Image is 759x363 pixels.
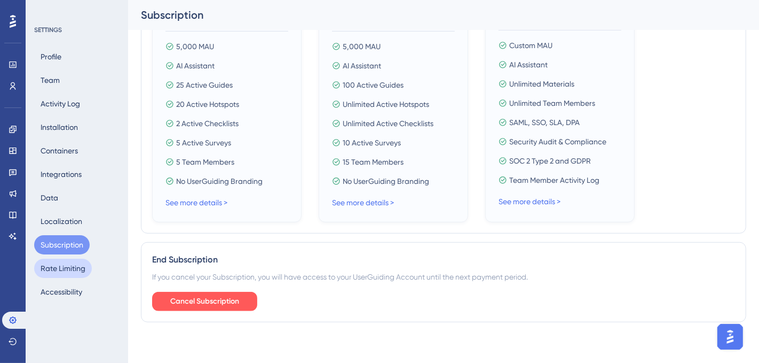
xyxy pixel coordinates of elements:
[343,175,429,188] span: No UserGuiding Branding
[343,117,433,130] span: Unlimited Active Checklists
[34,94,86,113] button: Activity Log
[509,116,580,129] span: SAML, SSO, SLA, DPA
[509,39,552,52] span: Custom MAU
[343,40,381,53] span: 5,000 MAU
[152,292,257,311] button: Cancel Subscription
[34,212,89,231] button: Localization
[34,118,84,137] button: Installation
[152,253,735,266] div: End Subscription
[176,136,231,149] span: 5 Active Surveys
[141,7,720,22] div: Subscription
[176,40,214,53] span: 5,000 MAU
[34,47,68,66] button: Profile
[176,98,239,111] span: 20 Active Hotspots
[34,165,88,184] button: Integrations
[343,79,404,91] span: 100 Active Guides
[34,26,121,34] div: SETTINGS
[170,295,239,308] span: Cancel Subscription
[34,259,92,278] button: Rate Limiting
[34,235,90,254] button: Subscription
[499,197,560,206] a: See more details >
[509,174,599,187] span: Team Member Activity Log
[509,58,548,71] span: AI Assistant
[152,271,735,283] div: If you cancel your Subscription, you will have access to your UserGuiding Account until the next ...
[343,59,381,72] span: AI Assistant
[343,156,404,168] span: 15 Team Members
[509,155,591,167] span: SOC 2 Type 2 and GDPR
[343,136,401,149] span: 10 Active Surveys
[509,97,595,110] span: Unlimited Team Members
[332,198,394,207] a: See more details >
[509,135,606,148] span: Security Audit & Compliance
[34,282,89,302] button: Accessibility
[34,71,66,90] button: Team
[165,198,227,207] a: See more details >
[34,188,65,207] button: Data
[343,98,429,111] span: Unlimited Active Hotspots
[714,321,746,353] iframe: UserGuiding AI Assistant Launcher
[176,117,239,130] span: 2 Active Checklists
[176,175,263,188] span: No UserGuiding Branding
[176,59,215,72] span: AI Assistant
[176,79,233,91] span: 25 Active Guides
[176,156,234,168] span: 5 Team Members
[34,141,84,160] button: Containers
[509,78,574,90] span: Unlimited Materials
